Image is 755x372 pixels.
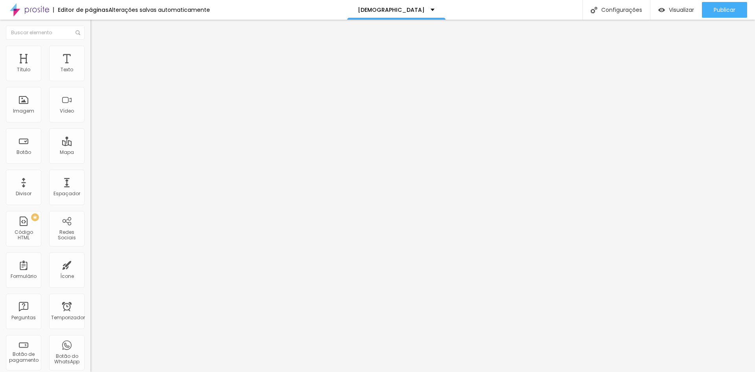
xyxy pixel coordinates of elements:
font: Título [17,66,30,73]
font: Botão [17,149,31,155]
font: [DEMOGRAPHIC_DATA] [358,6,425,14]
font: Visualizar [669,6,694,14]
img: view-1.svg [658,7,665,13]
button: Publicar [702,2,747,18]
input: Buscar elemento [6,26,85,40]
font: Imagem [13,107,34,114]
font: Editor de páginas [58,6,109,14]
font: Publicar [714,6,735,14]
font: Texto [61,66,73,73]
font: Código HTML [15,229,33,241]
font: Alterações salvas automaticamente [109,6,210,14]
font: Ícone [60,273,74,279]
font: Temporizador [51,314,85,321]
font: Divisor [16,190,31,197]
img: Ícone [75,30,80,35]
font: Espaçador [53,190,80,197]
img: Ícone [591,7,597,13]
iframe: Editor [90,20,755,372]
font: Redes Sociais [58,229,76,241]
font: Botão do WhatsApp [54,353,79,365]
font: Configurações [601,6,642,14]
font: Vídeo [60,107,74,114]
font: Perguntas [11,314,36,321]
font: Formulário [11,273,37,279]
font: Mapa [60,149,74,155]
button: Visualizar [650,2,702,18]
font: Botão de pagamento [9,351,39,363]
